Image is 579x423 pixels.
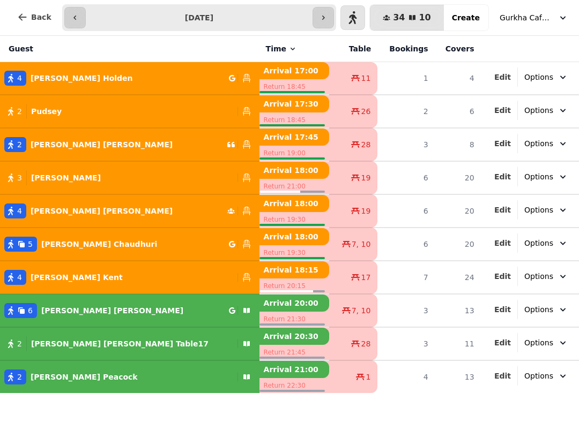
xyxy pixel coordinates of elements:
[494,206,511,214] span: Edit
[259,245,330,260] p: Return 19:30
[435,128,481,161] td: 8
[494,205,511,215] button: Edit
[518,101,575,120] button: Options
[370,5,444,31] button: 3410
[31,272,123,283] p: [PERSON_NAME] Kent
[17,139,22,150] span: 2
[31,139,173,150] p: [PERSON_NAME] [PERSON_NAME]
[518,134,575,153] button: Options
[361,73,370,84] span: 11
[443,5,488,31] button: Create
[494,371,511,381] button: Edit
[259,62,330,79] p: Arrival 17:00
[377,128,434,161] td: 3
[17,73,22,84] span: 4
[259,95,330,112] p: Arrival 17:30
[518,300,575,319] button: Options
[352,239,371,250] span: 7, 10
[259,328,330,345] p: Arrival 20:30
[31,338,209,349] p: [PERSON_NAME] [PERSON_NAME] Table17
[361,338,370,349] span: 28
[524,371,553,381] span: Options
[361,139,370,150] span: 28
[452,14,480,21] span: Create
[17,338,22,349] span: 2
[31,172,101,183] p: [PERSON_NAME]
[28,239,33,250] span: 5
[17,106,22,117] span: 2
[419,13,430,22] span: 10
[31,372,138,382] p: [PERSON_NAME] Peacock
[377,161,434,194] td: 6
[524,238,553,248] span: Options
[17,272,22,283] span: 4
[377,95,434,128] td: 2
[259,162,330,179] p: Arrival 18:00
[259,129,330,146] p: Arrival 17:45
[17,206,22,216] span: 4
[518,167,575,186] button: Options
[259,261,330,278] p: Arrival 18:15
[377,36,434,62] th: Bookings
[518,67,575,87] button: Options
[9,4,60,30] button: Back
[266,43,297,54] button: Time
[377,62,434,95] td: 1
[259,294,330,312] p: Arrival 20:00
[518,267,575,286] button: Options
[361,272,370,283] span: 17
[259,179,330,194] p: Return 21:00
[259,112,330,127] p: Return 18:45
[494,138,511,149] button: Edit
[435,95,481,128] td: 6
[494,171,511,182] button: Edit
[500,12,553,23] span: Gurkha Cafe & Restauarant
[377,294,434,327] td: 3
[494,173,511,180] span: Edit
[393,13,405,22] span: 34
[494,238,511,248] button: Edit
[352,305,371,316] span: 7, 10
[518,233,575,253] button: Options
[259,146,330,161] p: Return 19:00
[361,106,370,117] span: 26
[31,206,173,216] p: [PERSON_NAME] [PERSON_NAME]
[524,337,553,348] span: Options
[377,194,434,228] td: 6
[524,271,553,282] span: Options
[329,36,377,62] th: Table
[259,312,330,327] p: Return 21:30
[31,13,51,21] span: Back
[518,200,575,220] button: Options
[494,73,511,81] span: Edit
[259,228,330,245] p: Arrival 18:00
[435,36,481,62] th: Covers
[17,172,22,183] span: 3
[493,8,575,27] button: Gurkha Cafe & Restauarant
[494,105,511,116] button: Edit
[435,294,481,327] td: 13
[259,195,330,212] p: Arrival 18:00
[494,304,511,315] button: Edit
[361,206,370,216] span: 19
[259,361,330,378] p: Arrival 21:00
[266,43,286,54] span: Time
[518,333,575,352] button: Options
[494,140,511,147] span: Edit
[259,345,330,360] p: Return 21:45
[494,107,511,114] span: Edit
[435,228,481,261] td: 20
[41,239,157,250] p: [PERSON_NAME] Chaudhuri
[494,273,511,280] span: Edit
[524,72,553,82] span: Options
[377,360,434,393] td: 4
[361,172,370,183] span: 19
[524,304,553,315] span: Options
[524,105,553,116] span: Options
[366,372,370,382] span: 1
[259,212,330,227] p: Return 19:30
[17,372,22,382] span: 2
[259,79,330,94] p: Return 18:45
[494,271,511,282] button: Edit
[28,305,33,316] span: 6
